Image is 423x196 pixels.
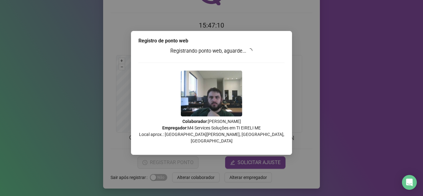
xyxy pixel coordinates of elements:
div: Open Intercom Messenger [402,175,417,190]
strong: Empregador [162,125,186,130]
div: Registro de ponto web [138,37,285,45]
strong: Colaborador [182,119,207,124]
h3: Registrando ponto web, aguarde... [138,47,285,55]
p: : [PERSON_NAME] : M4 Services Soluções em TI EIRELI ME Local aprox.: [GEOGRAPHIC_DATA][PERSON_NAM... [138,118,285,144]
img: 2Q== [181,71,242,116]
span: loading [246,47,253,54]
